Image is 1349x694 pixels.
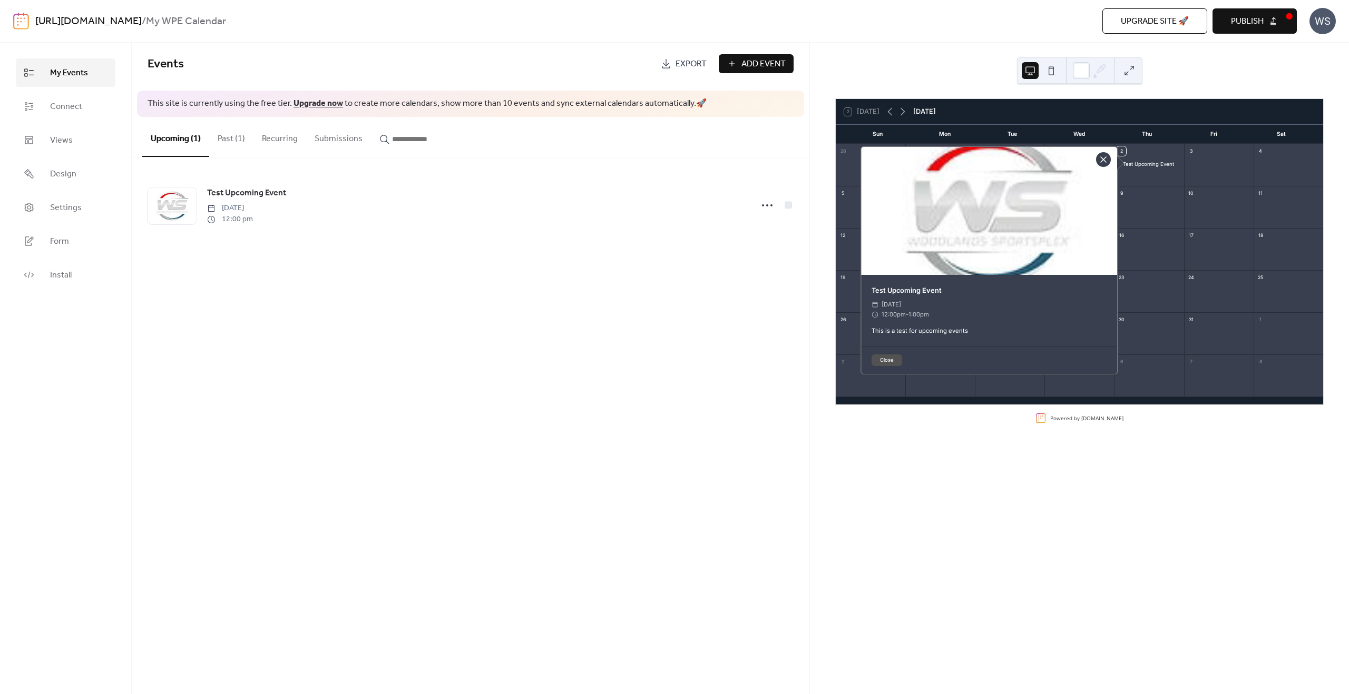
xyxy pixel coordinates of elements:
div: 4 [1256,146,1266,156]
span: - [906,310,908,320]
div: 1 [1256,315,1266,324]
div: 17 [1187,231,1196,240]
div: WS [1309,8,1336,34]
span: Install [50,269,72,282]
div: Fri [1180,125,1248,144]
div: Sun [844,125,912,144]
span: [DATE] [207,203,253,214]
a: Install [16,261,115,289]
div: This is a test for upcoming events [861,326,1117,335]
a: Upgrade now [294,95,343,112]
div: Sat [1247,125,1315,144]
a: Export [653,54,715,73]
div: Mon [912,125,979,144]
a: [DOMAIN_NAME] [1081,414,1123,421]
div: Tue [979,125,1046,144]
div: Powered by [1050,414,1123,421]
div: 24 [1187,273,1196,282]
button: Recurring [253,117,306,156]
span: [DATE] [882,300,901,310]
span: Views [50,134,73,147]
div: 8 [1256,357,1266,366]
a: Design [16,160,115,188]
button: Close [872,354,902,366]
div: Thu [1113,125,1180,144]
div: 25 [1256,273,1266,282]
span: Events [148,53,184,76]
div: 11 [1256,189,1266,198]
img: logo [13,13,29,29]
button: Submissions [306,117,371,156]
a: Connect [16,92,115,121]
span: Design [50,168,76,181]
div: Test Upcoming Event [1115,161,1184,168]
span: My Events [50,67,88,80]
b: / [142,12,146,32]
button: Upgrade site 🚀 [1102,8,1207,34]
span: Export [676,58,707,71]
span: Upgrade site 🚀 [1121,15,1189,28]
div: 19 [838,273,848,282]
div: 5 [838,189,848,198]
span: 1:00pm [908,310,929,320]
span: Connect [50,101,82,113]
span: Add Event [741,58,786,71]
a: My Events [16,58,115,87]
div: ​ [872,300,878,310]
div: 2 [838,357,848,366]
div: 7 [1187,357,1196,366]
button: Add Event [719,54,794,73]
button: Upcoming (1) [142,117,209,157]
div: 18 [1256,231,1266,240]
div: Test Upcoming Event [1123,161,1174,167]
a: Views [16,126,115,154]
span: 12:00pm [882,310,906,320]
span: Publish [1231,15,1264,28]
button: Publish [1213,8,1297,34]
a: [URL][DOMAIN_NAME] [35,12,142,32]
div: ​ [872,310,878,320]
a: Form [16,227,115,255]
div: 3 [1187,146,1196,156]
span: Settings [50,202,82,214]
span: This site is currently using the free tier. to create more calendars, show more than 10 events an... [148,98,707,110]
div: 31 [1187,315,1196,324]
span: Form [50,235,69,248]
div: [DATE] [913,106,936,116]
span: 12:00 pm [207,214,253,225]
div: 12 [838,231,848,240]
button: Past (1) [209,117,253,156]
a: Test Upcoming Event [207,186,286,200]
div: 10 [1187,189,1196,198]
div: 28 [838,146,848,156]
div: 26 [838,315,848,324]
b: My WPE Calendar [146,12,226,32]
div: Wed [1046,125,1113,144]
div: Test Upcoming Event [861,285,1117,295]
a: Settings [16,193,115,222]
